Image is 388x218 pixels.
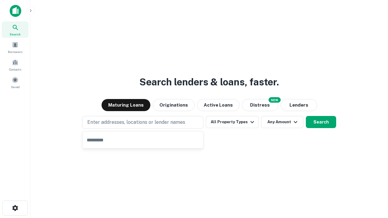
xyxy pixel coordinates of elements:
a: Saved [2,74,28,91]
button: Lenders [281,99,317,111]
a: Contacts [2,57,28,73]
div: NEW [269,97,281,103]
img: capitalize-icon.png [10,5,21,17]
button: Active Loans [197,99,239,111]
span: Search [10,32,21,37]
a: Search [2,21,28,38]
button: Maturing Loans [102,99,150,111]
button: Search [306,116,336,128]
button: Any Amount [261,116,303,128]
iframe: Chat Widget [358,170,388,199]
span: Borrowers [8,49,22,54]
h3: Search lenders & loans, faster. [139,75,279,89]
button: Enter addresses, locations or lender names [82,116,203,129]
span: Saved [11,84,20,89]
button: Originations [153,99,195,111]
p: Enter addresses, locations or lender names [87,119,185,126]
a: Borrowers [2,39,28,55]
span: Contacts [9,67,21,72]
button: Search distressed loans with lien and other non-mortgage details. [242,99,278,111]
button: All Property Types [206,116,259,128]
